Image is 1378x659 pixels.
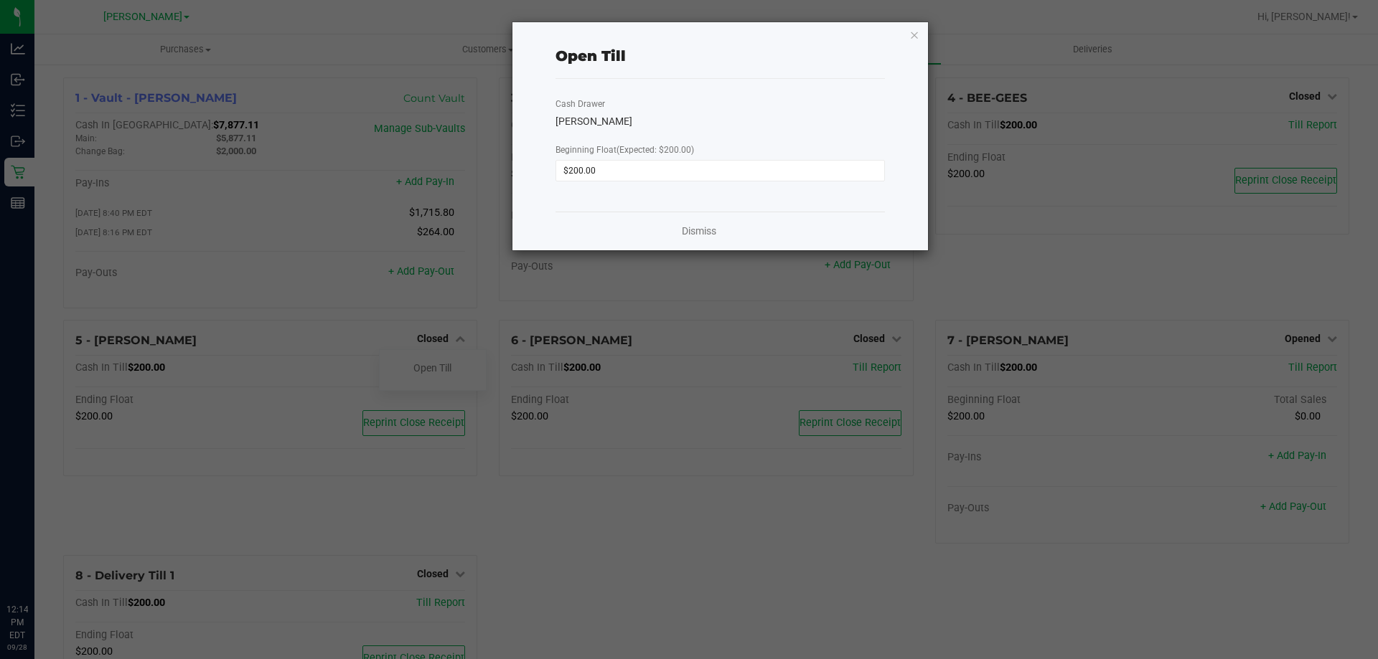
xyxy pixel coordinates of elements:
[617,145,694,155] span: (Expected: $200.00)
[556,98,605,110] label: Cash Drawer
[556,45,626,67] div: Open Till
[556,145,694,155] span: Beginning Float
[556,114,885,129] div: [PERSON_NAME]
[14,544,57,587] iframe: Resource center
[682,224,716,239] a: Dismiss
